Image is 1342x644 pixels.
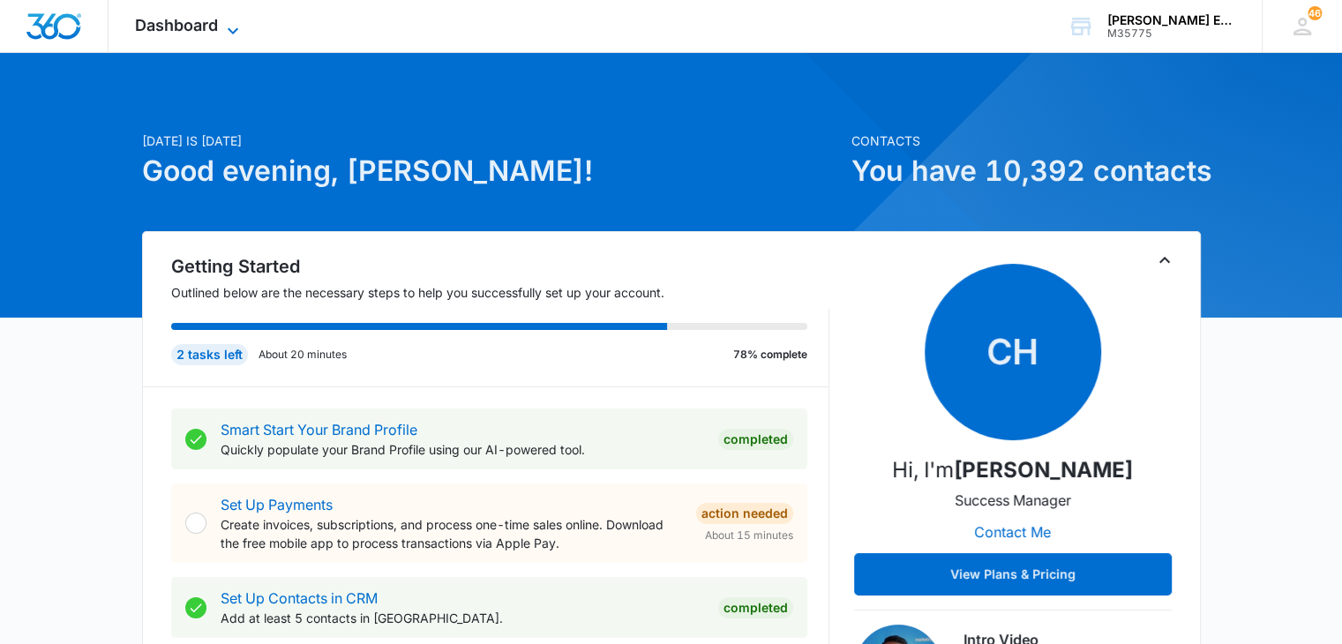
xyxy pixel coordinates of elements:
p: Create invoices, subscriptions, and process one-time sales online. Download the free mobile app t... [221,515,682,552]
p: 78% complete [733,347,807,363]
div: account name [1107,13,1236,27]
span: About 15 minutes [705,528,793,543]
span: CH [925,264,1101,440]
a: Set Up Contacts in CRM [221,589,378,607]
button: Contact Me [956,511,1068,553]
span: 46 [1308,6,1322,20]
div: Action Needed [696,503,793,524]
button: View Plans & Pricing [854,553,1172,595]
p: Add at least 5 contacts in [GEOGRAPHIC_DATA]. [221,609,704,627]
button: Toggle Collapse [1154,250,1175,271]
div: Completed [718,597,793,618]
p: Outlined below are the necessary steps to help you successfully set up your account. [171,283,829,302]
h1: Good evening, [PERSON_NAME]! [142,150,841,192]
p: Hi, I'm [892,454,1133,486]
a: Smart Start Your Brand Profile [221,421,417,438]
div: Completed [718,429,793,450]
p: Contacts [851,131,1201,150]
div: notifications count [1308,6,1322,20]
p: About 20 minutes [259,347,347,363]
div: account id [1107,27,1236,40]
h1: You have 10,392 contacts [851,150,1201,192]
div: 2 tasks left [171,344,248,365]
p: [DATE] is [DATE] [142,131,841,150]
span: Dashboard [135,16,218,34]
strong: [PERSON_NAME] [954,457,1133,483]
p: Success Manager [955,490,1071,511]
h2: Getting Started [171,253,829,280]
p: Quickly populate your Brand Profile using our AI-powered tool. [221,440,704,459]
a: Set Up Payments [221,496,333,513]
